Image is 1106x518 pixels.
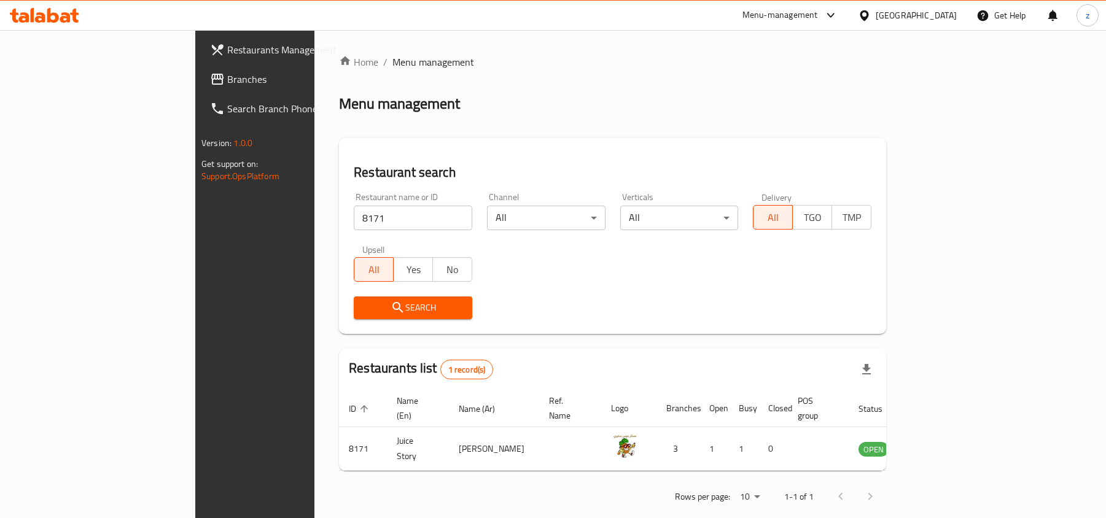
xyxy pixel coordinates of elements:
td: Juice Story [387,427,449,471]
td: 0 [758,427,788,471]
span: Name (En) [397,393,434,423]
th: Open [699,390,729,427]
div: [GEOGRAPHIC_DATA] [876,9,957,22]
a: Restaurants Management [200,35,380,64]
div: Export file [852,355,881,384]
td: 3 [656,427,699,471]
button: All [354,257,394,282]
th: Branches [656,390,699,427]
span: Name (Ar) [459,401,511,416]
span: Yes [399,261,428,279]
div: All [487,206,606,230]
a: Search Branch Phone [200,94,380,123]
a: Support.OpsPlatform [201,168,279,184]
th: Closed [758,390,788,427]
div: All [620,206,739,230]
span: TGO [798,209,827,226]
span: POS group [798,393,834,423]
span: Restaurants Management [227,42,370,57]
button: All [753,205,793,230]
div: OPEN [859,442,889,457]
p: 1-1 of 1 [784,489,814,504]
span: All [359,261,389,279]
span: TMP [837,209,866,226]
td: 1 [729,427,758,471]
span: Version: [201,135,232,151]
span: Menu management [392,55,474,69]
input: Search for restaurant name or ID.. [354,206,472,230]
table: enhanced table [339,390,956,471]
span: Search [364,300,462,315]
li: / [383,55,387,69]
td: 1 [699,427,729,471]
span: No [438,261,467,279]
button: Search [354,296,472,319]
button: Yes [393,257,433,282]
div: Rows per page: [735,488,765,506]
span: 1.0.0 [233,135,252,151]
nav: breadcrumb [339,55,886,69]
span: Ref. Name [549,393,586,423]
h2: Restaurant search [354,163,871,182]
span: Branches [227,72,370,87]
span: OPEN [859,443,889,457]
label: Delivery [761,193,792,201]
div: Menu-management [742,8,818,23]
span: All [758,209,788,226]
span: z [1086,9,1089,22]
button: No [432,257,472,282]
div: Total records count [440,360,494,379]
p: Rows per page: [675,489,730,504]
h2: Restaurants list [349,359,493,379]
img: Juice Story [611,431,642,462]
span: Get support on: [201,156,258,172]
a: Branches [200,64,380,94]
span: 1 record(s) [441,364,493,376]
span: ID [349,401,372,416]
button: TGO [792,205,832,230]
th: Busy [729,390,758,427]
span: Status [859,401,898,416]
td: [PERSON_NAME] [449,427,539,471]
button: TMP [831,205,871,230]
span: Search Branch Phone [227,101,370,116]
th: Logo [601,390,656,427]
label: Upsell [362,245,385,253]
h2: Menu management [339,94,460,114]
